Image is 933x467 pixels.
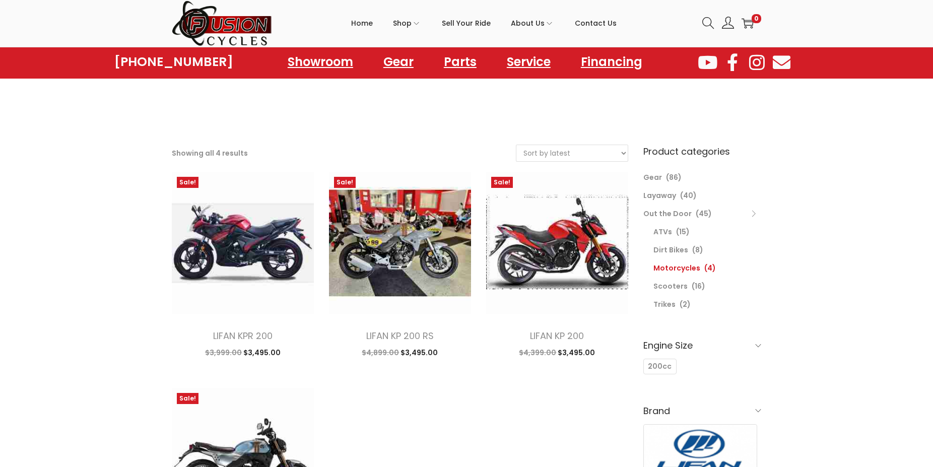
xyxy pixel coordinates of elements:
[519,348,556,358] span: 4,399.00
[351,1,373,46] a: Home
[643,145,761,158] h6: Product categories
[704,263,716,273] span: (4)
[666,172,682,182] span: (86)
[558,348,562,358] span: $
[497,50,561,74] a: Service
[114,55,233,69] a: [PHONE_NUMBER]
[393,11,412,36] span: Shop
[362,348,366,358] span: $
[273,1,695,46] nav: Primary navigation
[519,348,523,358] span: $
[434,50,487,74] a: Parts
[575,1,617,46] a: Contact Us
[366,329,434,342] a: LIFAN KP 200 RS
[643,333,761,357] h6: Engine Size
[696,209,712,219] span: (45)
[401,348,405,358] span: $
[643,399,761,423] h6: Brand
[243,348,248,358] span: $
[278,50,652,74] nav: Menu
[213,329,273,342] a: LIFAN KPR 200
[205,348,242,358] span: 3,999.00
[653,227,672,237] a: ATVs
[680,190,697,201] span: (40)
[442,11,491,36] span: Sell Your Ride
[393,1,422,46] a: Shop
[373,50,424,74] a: Gear
[516,145,628,161] select: Shop order
[692,281,705,291] span: (16)
[680,299,691,309] span: (2)
[442,1,491,46] a: Sell Your Ride
[530,329,584,342] a: LIFAN KP 200
[558,348,595,358] span: 3,495.00
[172,146,248,160] p: Showing all 4 results
[692,245,703,255] span: (8)
[643,190,676,201] a: Layaway
[278,50,363,74] a: Showroom
[511,1,555,46] a: About Us
[653,263,700,273] a: Motorcycles
[653,245,688,255] a: Dirt Bikes
[511,11,545,36] span: About Us
[243,348,281,358] span: 3,495.00
[643,209,692,219] a: Out the Door
[401,348,438,358] span: 3,495.00
[742,17,754,29] a: 0
[653,299,676,309] a: Trikes
[571,50,652,74] a: Financing
[653,281,688,291] a: Scooters
[362,348,399,358] span: 4,899.00
[351,11,373,36] span: Home
[575,11,617,36] span: Contact Us
[648,361,672,372] span: 200cc
[676,227,690,237] span: (15)
[643,172,662,182] a: Gear
[205,348,210,358] span: $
